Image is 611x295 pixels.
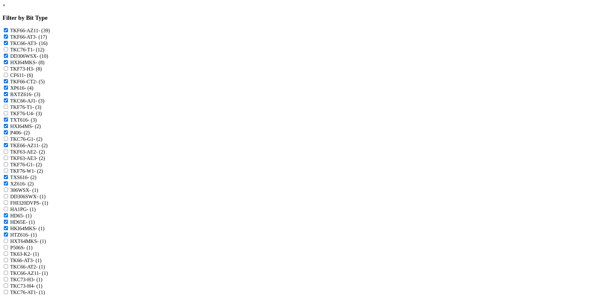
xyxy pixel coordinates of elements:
[10,28,50,33] label: TKF66-AZ11
[24,85,33,91] span: - (4)
[10,238,46,244] label: HXT64MKS
[10,168,43,174] label: TKF76-W1
[36,149,45,155] span: - (2)
[32,104,41,110] span: - (3)
[39,143,48,148] span: - (2)
[10,79,45,84] label: TKF66-CT2
[10,117,37,123] label: TXT616
[37,194,46,199] span: - (1)
[10,72,33,78] label: CF611
[10,41,48,46] label: TKC66-AT3
[10,207,36,212] label: HA1PG
[36,41,48,46] span: - (16)
[31,92,40,97] span: - (3)
[35,226,44,231] span: - (1)
[10,47,44,52] label: TKC76-T1
[37,53,48,59] span: - (10)
[23,213,32,218] span: - (1)
[28,232,37,238] span: - (1)
[10,66,42,72] label: TKF73-H3
[10,124,41,129] label: HXI64MS
[26,219,35,225] span: - (1)
[10,187,38,193] label: 306WSX
[10,226,44,231] label: HKI64MKS
[28,117,37,123] span: - (3)
[10,162,42,167] label: TKF76-G1
[10,264,45,269] label: TKC66-AT2
[10,130,30,135] label: P406
[10,155,45,161] label: TKF63-AE3
[21,130,30,135] span: - (2)
[39,270,48,276] span: - (1)
[32,124,41,129] span: - (2)
[10,34,47,40] label: TKF66-AT3
[33,47,44,52] span: - (12)
[37,238,46,244] span: - (1)
[24,72,33,78] span: - (6)
[10,149,45,155] label: TKF63-AE2
[27,175,36,180] span: - (2)
[36,264,45,269] span: - (1)
[35,60,44,65] span: - (8)
[10,245,33,250] label: P506S
[10,200,48,206] label: FHI320DVPS
[34,283,43,289] span: - (1)
[36,155,45,161] span: - (2)
[10,175,36,180] label: TXS616
[27,207,36,212] span: - (1)
[10,92,40,97] label: BXTZ616
[10,85,33,91] label: XP616
[10,219,35,225] label: HD65E
[10,232,37,238] label: HTZ616
[39,200,48,206] span: - (1)
[25,181,34,186] span: - (2)
[10,283,43,289] label: TKC73-H4
[33,66,42,72] span: - (8)
[29,187,38,193] span: - (1)
[33,111,42,116] span: - (3)
[10,111,42,116] label: TKF76-U4
[3,14,608,21] h3: Filter by Bit Type
[10,290,45,295] label: TKC76-AT1
[10,213,32,218] label: HD65
[33,162,42,167] span: - (2)
[10,98,44,103] label: TKC66-AJ1
[34,277,43,282] span: - (1)
[10,60,44,65] label: HXI64MKS
[10,136,43,142] label: TKC76-G1
[10,251,39,257] label: TK63-K2
[38,28,50,33] span: - (39)
[36,290,45,295] span: - (1)
[35,34,47,40] span: - (17)
[34,168,43,174] span: - (2)
[30,251,39,257] span: - (1)
[35,98,44,103] span: - (3)
[10,194,46,199] label: DD306SWX
[3,3,5,8] a: ×
[10,258,42,263] label: TK66-AT3
[10,104,41,110] label: TKF76-T1
[36,79,45,84] span: - (5)
[34,136,43,142] span: - (2)
[10,270,48,276] label: TKC66-AZ11
[24,245,33,250] span: - (1)
[10,277,43,282] label: TKC73-H3
[10,53,48,59] label: DD306WSX
[33,258,42,263] span: - (1)
[10,143,48,148] label: TKE66-AZ11
[10,181,34,186] label: XZ616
